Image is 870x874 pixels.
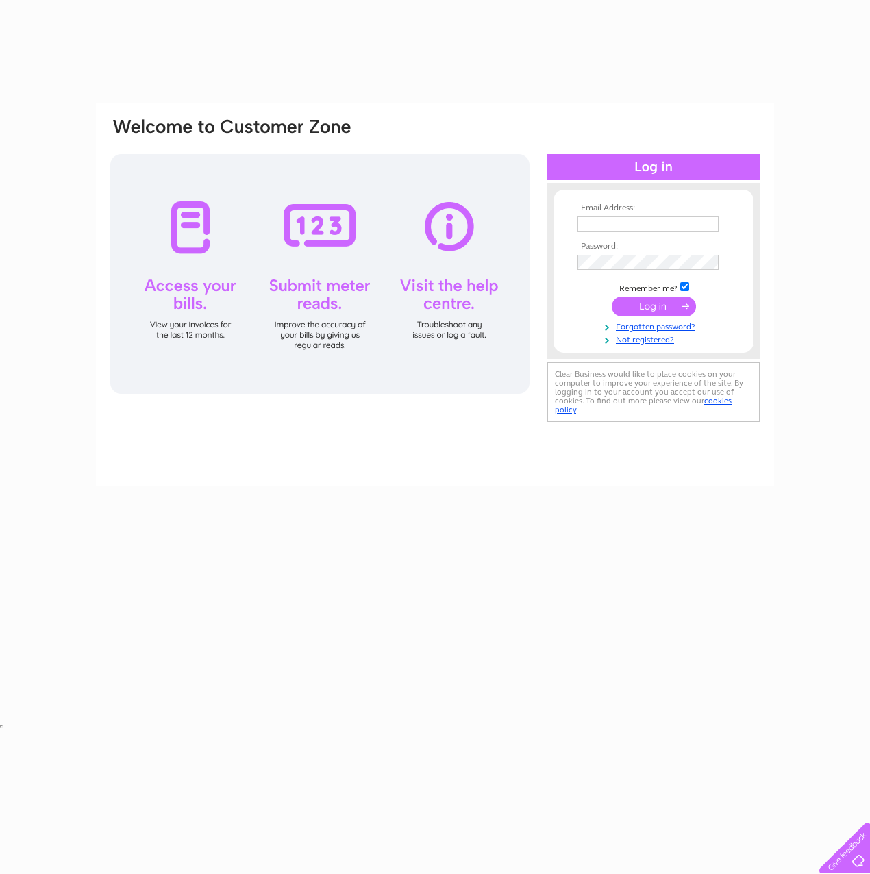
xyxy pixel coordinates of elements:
th: Email Address: [574,203,733,213]
a: Forgotten password? [577,319,733,332]
a: Not registered? [577,332,733,345]
input: Submit [612,297,696,316]
th: Password: [574,242,733,251]
td: Remember me? [574,280,733,294]
a: cookies policy [555,396,732,414]
div: Clear Business would like to place cookies on your computer to improve your experience of the sit... [547,362,760,422]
